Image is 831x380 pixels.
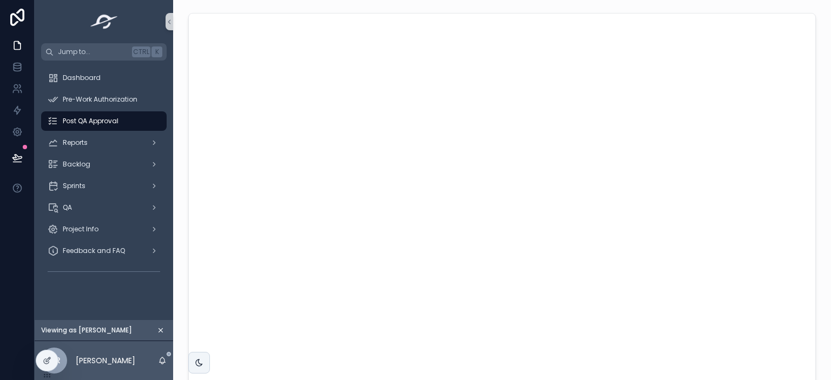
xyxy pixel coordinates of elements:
[63,138,88,147] span: Reports
[63,246,125,255] span: Feedback and FAQ
[41,219,167,239] a: Project Info
[41,241,167,261] a: Feedback and FAQ
[153,48,161,56] span: K
[63,117,118,125] span: Post QA Approval
[63,160,90,169] span: Backlog
[41,326,132,335] span: Viewing as [PERSON_NAME]
[41,90,167,109] a: Pre-Work Authorization
[63,95,137,104] span: Pre-Work Authorization
[132,46,150,57] span: Ctrl
[41,43,167,61] button: Jump to...CtrlK
[41,176,167,196] a: Sprints
[41,111,167,131] a: Post QA Approval
[41,155,167,174] a: Backlog
[41,198,167,217] a: QA
[58,48,128,56] span: Jump to...
[63,203,72,212] span: QA
[76,355,135,366] p: [PERSON_NAME]
[63,225,98,234] span: Project Info
[41,68,167,88] a: Dashboard
[87,13,121,30] img: App logo
[35,61,173,294] div: scrollable content
[41,133,167,152] a: Reports
[63,182,85,190] span: Sprints
[63,74,101,82] span: Dashboard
